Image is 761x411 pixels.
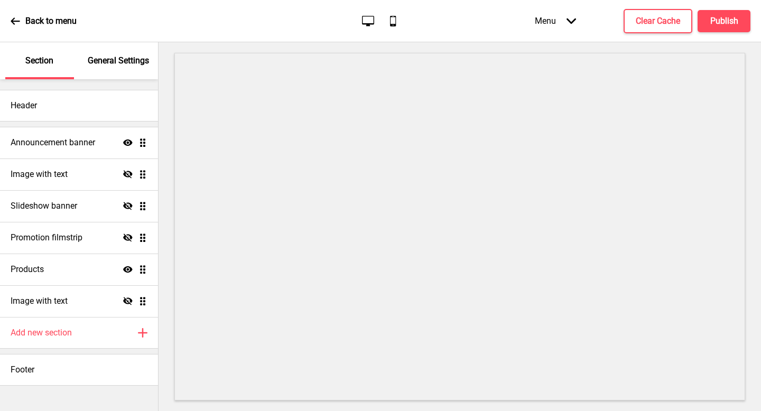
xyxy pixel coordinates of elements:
p: General Settings [88,55,149,67]
h4: Header [11,100,37,111]
h4: Slideshow banner [11,200,77,212]
h4: Announcement banner [11,137,95,148]
p: Back to menu [25,15,77,27]
h4: Image with text [11,295,68,307]
a: Back to menu [11,7,77,35]
h4: Publish [710,15,738,27]
h4: Image with text [11,169,68,180]
button: Publish [698,10,750,32]
h4: Products [11,264,44,275]
h4: Footer [11,364,34,376]
h4: Add new section [11,327,72,339]
button: Clear Cache [624,9,692,33]
div: Menu [524,5,587,36]
h4: Promotion filmstrip [11,232,82,244]
p: Section [25,55,53,67]
h4: Clear Cache [636,15,680,27]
